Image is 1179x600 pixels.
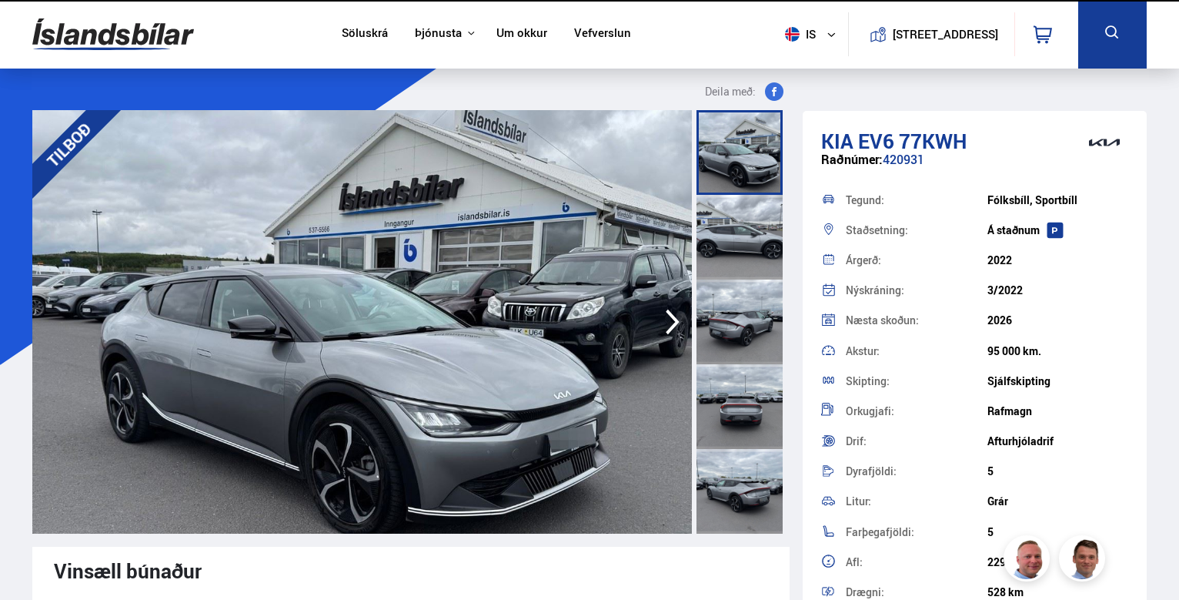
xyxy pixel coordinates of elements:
[1061,538,1107,584] img: FbJEzSuNWCJXmdc-.webp
[987,405,1128,417] div: Rafmagn
[846,376,987,387] div: Skipting:
[574,26,631,42] a: Vefverslun
[987,224,1128,236] div: Á staðnum
[987,314,1128,327] div: 2026
[987,284,1128,297] div: 3/2022
[846,346,987,357] div: Akstur:
[857,12,1007,56] a: [STREET_ADDRESS]
[987,526,1128,538] div: 5
[415,26,462,41] button: Þjónusta
[858,127,967,155] span: EV6 77KWH
[821,127,853,155] span: Kia
[846,496,987,507] div: Litur:
[342,26,388,42] a: Söluskrá
[846,285,987,296] div: Nýskráning:
[699,82,790,101] button: Deila með:
[987,194,1128,206] div: Fólksbíll, Sportbíll
[846,225,987,236] div: Staðsetning:
[705,82,756,101] span: Deila með:
[821,153,1128,183] div: 420931
[846,557,987,568] div: Afl:
[779,12,848,57] button: is
[987,586,1128,598] div: 528 km
[846,527,987,538] div: Farþegafjöldi:
[54,559,768,582] div: Vinsæll búnaður
[898,28,992,41] button: [STREET_ADDRESS]
[846,195,987,206] div: Tegund:
[12,87,127,203] div: TILBOÐ
[32,9,194,59] img: G0Ugv5HjCgRt.svg
[846,315,987,326] div: Næsta skoðun:
[821,151,883,168] span: Raðnúmer:
[987,556,1128,568] div: 229 hö.
[779,27,817,42] span: is
[1074,119,1135,166] img: brand logo
[846,587,987,598] div: Drægni:
[987,345,1128,357] div: 95 000 km.
[846,436,987,447] div: Drif:
[987,495,1128,508] div: Grár
[1006,538,1052,584] img: siFngHWaQ9KaOqBr.png
[846,466,987,477] div: Dyrafjöldi:
[496,26,547,42] a: Um okkur
[987,435,1128,447] div: Afturhjóladrif
[987,375,1128,387] div: Sjálfskipting
[846,255,987,266] div: Árgerð:
[846,406,987,417] div: Orkugjafi:
[785,27,800,42] img: svg+xml;base64,PHN2ZyB4bWxucz0iaHR0cDovL3d3dy53My5vcmcvMjAwMC9zdmciIHdpZHRoPSI1MTIiIGhlaWdodD0iNT...
[987,465,1128,478] div: 5
[32,110,692,534] img: 3527071.jpeg
[987,254,1128,266] div: 2022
